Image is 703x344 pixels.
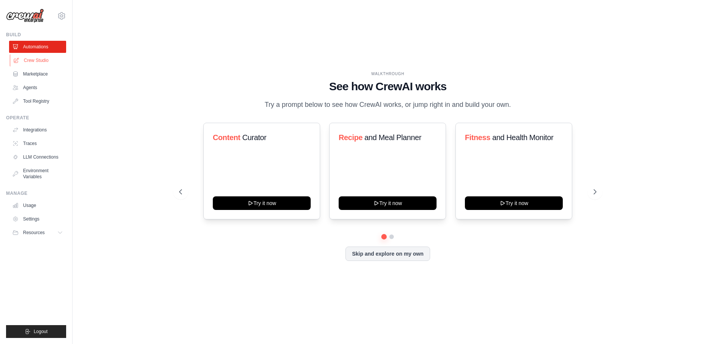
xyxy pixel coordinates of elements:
[9,82,66,94] a: Agents
[9,124,66,136] a: Integrations
[339,133,362,142] span: Recipe
[6,325,66,338] button: Logout
[213,133,240,142] span: Content
[9,68,66,80] a: Marketplace
[9,41,66,53] a: Automations
[6,115,66,121] div: Operate
[179,80,596,93] h1: See how CrewAI works
[23,230,45,236] span: Resources
[9,165,66,183] a: Environment Variables
[365,133,421,142] span: and Meal Planner
[6,190,66,196] div: Manage
[465,133,490,142] span: Fitness
[34,329,48,335] span: Logout
[9,137,66,150] a: Traces
[6,9,44,23] img: Logo
[492,133,553,142] span: and Health Monitor
[345,247,430,261] button: Skip and explore on my own
[9,227,66,239] button: Resources
[213,196,311,210] button: Try it now
[9,95,66,107] a: Tool Registry
[179,71,596,77] div: WALKTHROUGH
[261,99,515,110] p: Try a prompt below to see how CrewAI works, or jump right in and build your own.
[10,54,67,66] a: Crew Studio
[9,199,66,211] a: Usage
[6,32,66,38] div: Build
[465,196,563,210] button: Try it now
[242,133,266,142] span: Curator
[339,196,437,210] button: Try it now
[9,151,66,163] a: LLM Connections
[9,213,66,225] a: Settings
